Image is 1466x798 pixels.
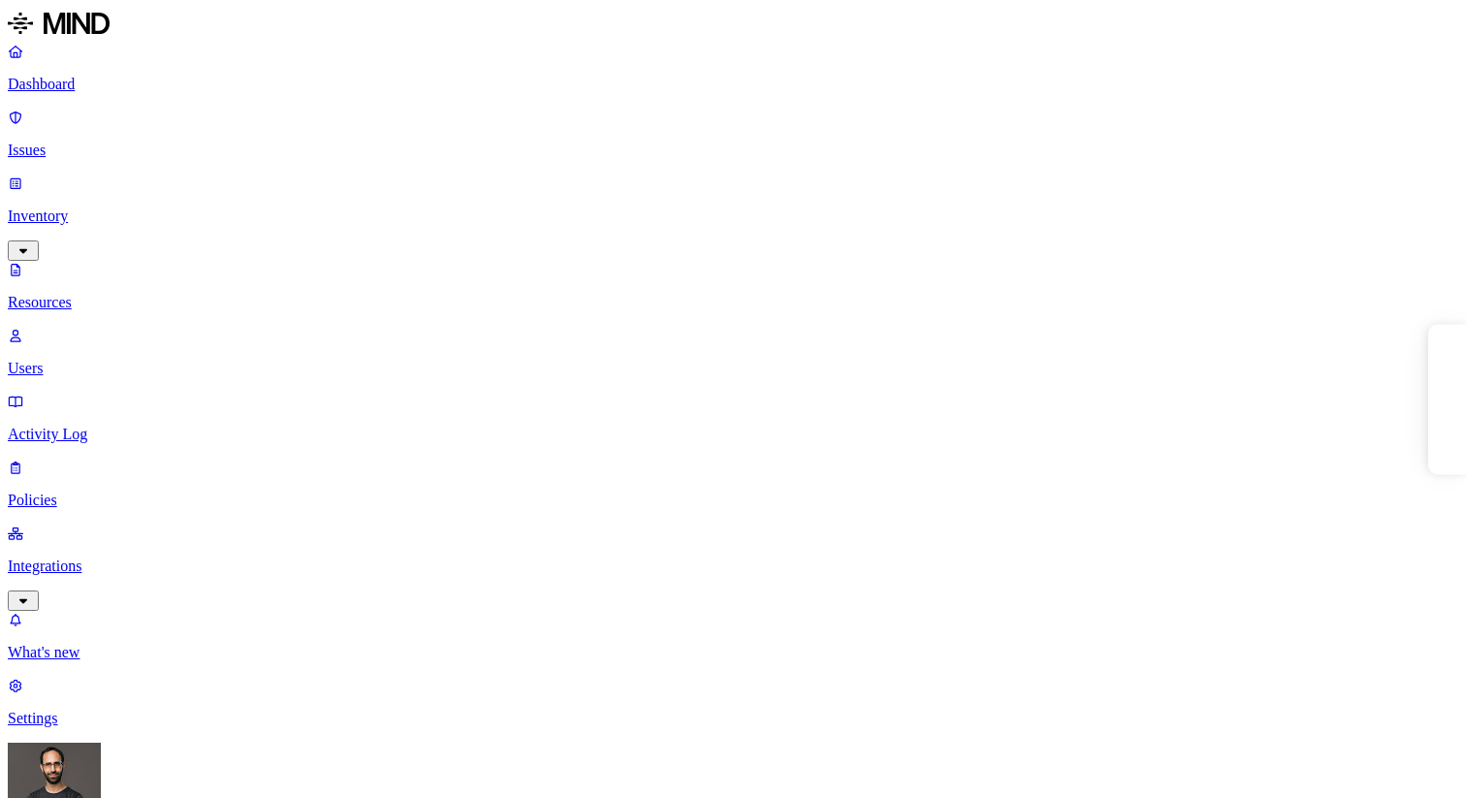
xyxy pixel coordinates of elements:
p: Resources [8,294,1458,311]
p: Integrations [8,558,1458,575]
a: Resources [8,261,1458,311]
p: Inventory [8,207,1458,225]
a: Policies [8,459,1458,509]
a: What's new [8,611,1458,661]
a: Activity Log [8,393,1458,443]
a: MIND [8,8,1458,43]
a: Settings [8,677,1458,727]
a: Dashboard [8,43,1458,93]
a: Integrations [8,525,1458,608]
p: Users [8,360,1458,377]
p: Activity Log [8,426,1458,443]
p: What's new [8,644,1458,661]
a: Issues [8,109,1458,159]
p: Policies [8,492,1458,509]
img: MIND [8,8,110,39]
a: Users [8,327,1458,377]
p: Issues [8,142,1458,159]
p: Settings [8,710,1458,727]
p: Dashboard [8,76,1458,93]
a: Inventory [8,175,1458,258]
